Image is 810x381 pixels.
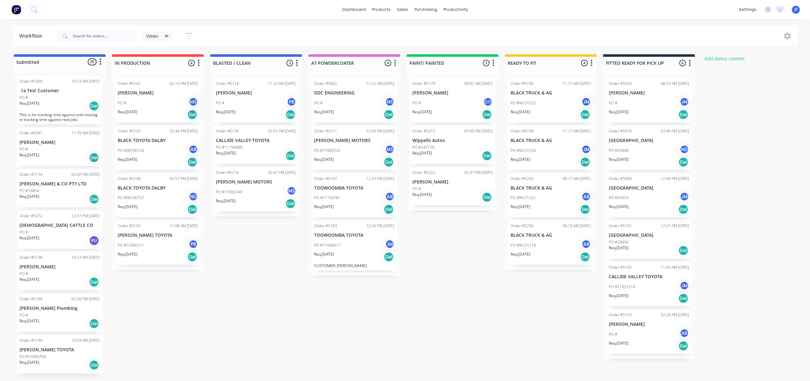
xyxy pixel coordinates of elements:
[314,128,337,134] div: Order #5211
[609,81,632,86] div: Order #5034
[19,229,28,235] p: PO #
[464,128,493,134] div: 03:40 PM [DATE]
[563,128,591,134] div: 11:17 AM [DATE]
[609,90,689,96] p: [PERSON_NAME]
[115,78,201,123] div: Order #514202:10 PM [DATE][PERSON_NAME]PO #MSReq.[DATE]Del
[508,126,593,170] div: Order #519611:17 AM [DATE]BLACK TRUCK & AGPO #W231226JMReq.[DATE]Del
[661,265,689,270] div: 11:05 AM [DATE]
[680,281,689,290] div: JM
[482,151,492,161] div: Del
[464,81,493,86] div: 09:02 AM [DATE]
[118,109,137,115] p: Req. [DATE]
[314,223,337,229] div: Order #5183
[581,97,591,107] div: JM
[89,153,99,163] div: Del
[11,5,21,14] img: Factory
[19,146,28,152] p: PO #
[118,233,198,238] p: [PERSON_NAME] TOYOTA
[89,318,99,329] div: Del
[287,186,296,196] div: MS
[118,176,141,182] div: Order #5146
[17,128,102,166] div: Order #504711:39 AM [DATE][PERSON_NAME]PO #Req.[DATE]Del
[71,78,100,84] div: 10:53 AM [DATE]
[19,172,42,177] div: Order #5134
[384,109,394,120] div: Del
[366,81,394,86] div: 11:22 AM [DATE]
[187,252,197,262] div: Del
[118,81,141,86] div: Order #5142
[216,109,236,115] p: Req. [DATE]
[118,204,137,210] p: Req. [DATE]
[609,322,689,327] p: [PERSON_NAME]
[410,126,495,164] div: Order #521503:40 PM [DATE]Wippells AutosPO #247176Req.[DATE]Del
[71,338,100,343] div: 10:59 AM [DATE]
[609,265,632,270] div: Order #5105
[580,204,590,214] div: Del
[216,81,239,86] div: Order #5118
[581,145,591,154] div: JM
[678,109,688,120] div: Del
[89,235,99,246] div: PU
[216,170,239,176] div: Order #5216
[609,128,632,134] div: Order #5076
[385,239,394,249] div: JM
[19,78,42,84] div: Order #1000
[412,81,435,86] div: Order #5179
[680,192,689,201] div: JM
[412,138,493,143] p: Wippells Autos
[17,294,102,332] div: Order #516402:56 PM [DATE][PERSON_NAME] PlumbingPO #Req.[DATE]Del
[314,148,341,153] p: PO #71000742
[606,220,692,259] div: Order #510112:21 PM [DATE][GEOGRAPHIC_DATA]PO #29456Req.[DATE]Del
[581,239,591,249] div: AB
[216,145,242,150] p: PO #11104888
[511,233,591,238] p: BLACK TRUCK & AG
[412,192,432,198] p: Req. [DATE]
[314,109,334,115] p: Req. [DATE]
[187,204,197,214] div: Del
[187,109,197,120] div: Del
[216,90,296,96] p: [PERSON_NAME]
[19,152,39,158] p: Req. [DATE]
[609,195,629,201] p: PO #29454
[511,128,534,134] div: Order #5196
[609,293,629,299] p: Req. [DATE]
[19,296,42,302] div: Order #5164
[563,81,591,86] div: 11:13 AM [DATE]
[19,347,100,353] p: [PERSON_NAME] TOYOTA
[609,223,632,229] div: Order #5101
[314,243,341,248] p: PO #11008517
[216,128,239,134] div: Order #5174
[216,100,225,106] p: PO #
[89,360,99,370] div: Del
[19,235,39,241] p: Req. [DATE]
[581,192,591,201] div: AB
[511,100,536,106] p: PO #W231225
[366,176,394,182] div: 12:23 PM [DATE]
[89,101,99,111] div: Del
[412,179,493,185] p: [PERSON_NAME]
[170,176,198,182] div: 02:57 PM [DATE]
[268,170,296,176] div: 02:47 PM [DATE]
[606,126,692,170] div: Order #507603:46 PM [DATE][GEOGRAPHIC_DATA]PO #29448NDReq.[DATE]Del
[312,126,397,170] div: Order #521112:09 PM [DATE][PERSON_NAME] MOTORSPO #71000742MSReq.[DATE]Del
[412,150,432,156] p: Req. [DATE]
[385,97,394,107] div: MS
[19,194,39,199] p: Req. [DATE]
[508,78,593,123] div: Order #519511:13 AM [DATE]BLACK TRUCK & AGPO #W231225JMReq.[DATE]Del
[118,157,137,162] p: Req. [DATE]
[19,312,28,318] p: PO #
[680,97,689,107] div: JM
[385,192,394,201] div: AB
[410,78,495,123] div: Order #517909:02 AM [DATE][PERSON_NAME]PO #COReq.[DATE]Del
[216,189,242,195] p: PO #71000749
[384,157,394,167] div: Del
[118,128,141,134] div: Order #5143
[366,223,394,229] div: 12:26 PM [DATE]
[339,5,369,14] a: dashboard
[736,5,760,14] div: settings
[19,32,45,40] div: Workflow
[118,148,144,153] p: PO #08100726
[287,97,296,107] div: PB
[285,109,296,120] div: Del
[19,101,39,106] p: Req. [DATE]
